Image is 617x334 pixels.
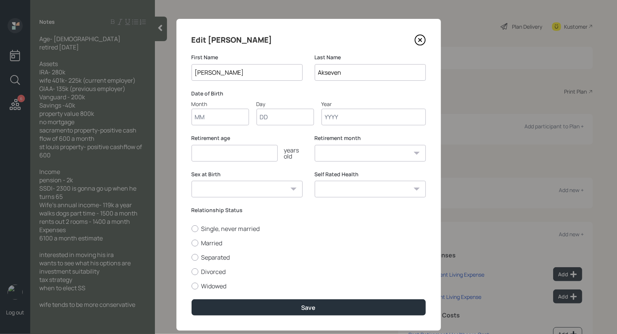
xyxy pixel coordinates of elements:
[192,268,426,276] label: Divorced
[192,225,426,233] label: Single, never married
[192,299,426,316] button: Save
[192,253,426,262] label: Separated
[192,100,249,108] div: Month
[257,109,314,125] input: Day
[315,54,426,61] label: Last Name
[257,100,314,108] div: Day
[192,206,426,214] label: Relationship Status
[322,109,426,125] input: Year
[278,147,303,159] div: years old
[192,282,426,290] label: Widowed
[192,90,426,97] label: Date of Birth
[192,109,249,125] input: Month
[192,239,426,247] label: Married
[192,34,272,46] h4: Edit [PERSON_NAME]
[315,171,426,178] label: Self Rated Health
[192,54,303,61] label: First Name
[192,171,303,178] label: Sex at Birth
[192,134,303,142] label: Retirement age
[322,100,426,108] div: Year
[315,134,426,142] label: Retirement month
[302,303,316,312] div: Save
